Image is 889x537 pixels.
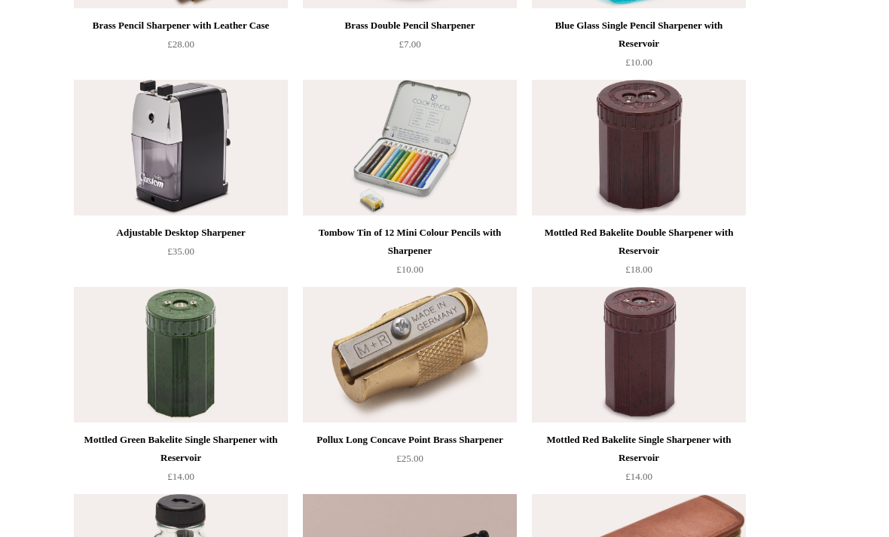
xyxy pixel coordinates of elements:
[74,432,288,493] a: Mottled Green Bakelite Single Sharpener with Reservoir £14.00
[536,17,742,53] div: Blue Glass Single Pencil Sharpener with Reservoir
[307,432,513,450] div: Pollux Long Concave Point Brass Sharpener
[74,81,288,216] a: Adjustable Desktop Sharpener Adjustable Desktop Sharpener
[303,17,517,79] a: Brass Double Pencil Sharpener £7.00
[74,288,288,423] img: Mottled Green Bakelite Single Sharpener with Reservoir
[532,81,746,216] a: Mottled Red Bakelite Double Sharpener with Reservoir Mottled Red Bakelite Double Sharpener with R...
[396,264,423,276] span: £10.00
[532,288,746,423] img: Mottled Red Bakelite Single Sharpener with Reservoir
[303,81,517,216] a: Tombow Tin of 12 Mini Colour Pencils with Sharpener Tombow Tin of 12 Mini Colour Pencils with Sha...
[532,224,746,286] a: Mottled Red Bakelite Double Sharpener with Reservoir £18.00
[78,17,284,35] div: Brass Pencil Sharpener with Leather Case
[532,288,746,423] a: Mottled Red Bakelite Single Sharpener with Reservoir Mottled Red Bakelite Single Sharpener with R...
[303,288,517,423] a: Pollux Long Concave Point Brass Sharpener Pollux Long Concave Point Brass Sharpener
[396,453,423,465] span: £25.00
[74,288,288,423] a: Mottled Green Bakelite Single Sharpener with Reservoir Mottled Green Bakelite Single Sharpener wi...
[303,81,517,216] img: Tombow Tin of 12 Mini Colour Pencils with Sharpener
[303,432,517,493] a: Pollux Long Concave Point Brass Sharpener £25.00
[167,471,194,483] span: £14.00
[78,224,284,243] div: Adjustable Desktop Sharpener
[303,224,517,286] a: Tombow Tin of 12 Mini Colour Pencils with Sharpener £10.00
[303,288,517,423] img: Pollux Long Concave Point Brass Sharpener
[74,224,288,286] a: Adjustable Desktop Sharpener £35.00
[307,224,513,261] div: Tombow Tin of 12 Mini Colour Pencils with Sharpener
[399,39,420,50] span: £7.00
[625,264,652,276] span: £18.00
[536,224,742,261] div: Mottled Red Bakelite Double Sharpener with Reservoir
[307,17,513,35] div: Brass Double Pencil Sharpener
[74,17,288,79] a: Brass Pencil Sharpener with Leather Case £28.00
[167,246,194,258] span: £35.00
[536,432,742,468] div: Mottled Red Bakelite Single Sharpener with Reservoir
[532,432,746,493] a: Mottled Red Bakelite Single Sharpener with Reservoir £14.00
[625,471,652,483] span: £14.00
[78,432,284,468] div: Mottled Green Bakelite Single Sharpener with Reservoir
[167,39,194,50] span: £28.00
[532,81,746,216] img: Mottled Red Bakelite Double Sharpener with Reservoir
[625,57,652,69] span: £10.00
[532,17,746,79] a: Blue Glass Single Pencil Sharpener with Reservoir £10.00
[74,81,288,216] img: Adjustable Desktop Sharpener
